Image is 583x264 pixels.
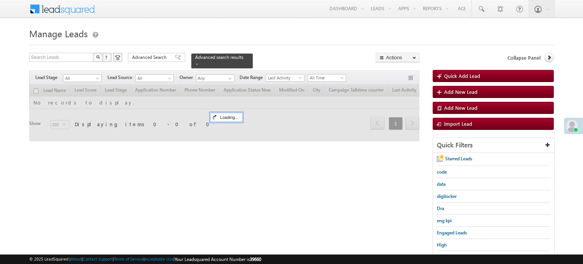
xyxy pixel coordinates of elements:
span: Add New Lead [444,104,477,111]
span: Your Leadsquared Account Number is [175,256,261,262]
a: Terms of Service [114,256,143,261]
span: Add New Lead [444,89,477,95]
span: data [437,181,446,187]
div: Quick Filters [433,138,554,153]
button: ? [102,53,112,62]
span: code [437,169,447,175]
span: eng kpi [437,218,452,223]
a: All [135,74,174,82]
span: © 2025 LeadSquared | | | | | [29,256,261,263]
a: Acceptable Use [145,256,173,261]
span: All [63,75,99,82]
a: Show All Items [224,75,234,82]
span: Lead Source [107,74,135,81]
span: Last Activity [266,74,302,81]
span: All [136,75,172,82]
span: digilocker [437,193,457,199]
span: Advanced search results [195,54,243,60]
a: All [63,74,102,82]
span: ? [105,54,109,60]
button: Actions [376,53,419,62]
span: Collapse Panel [507,54,540,61]
span: Advanced Search [132,54,169,61]
span: Quick Add Lead [444,73,480,79]
span: Manage Leads [29,27,88,40]
span: Lead Stage [35,74,63,81]
a: All Time [307,74,346,82]
a: About [71,256,82,261]
span: Date Range [240,74,266,81]
img: Search [96,55,100,59]
span: Dra [437,206,444,211]
span: Owner [180,74,196,81]
span: Engaged Leads [437,230,467,236]
span: Import Lead [444,120,472,127]
a: Last Activity [266,74,304,82]
span: 39660 [250,256,261,262]
input: Type to Search [196,74,235,82]
span: All Time [308,74,344,81]
a: Contact Support [83,256,113,261]
div: Loading... [210,113,243,122]
span: High [437,242,447,248]
span: Starred Leads [445,156,472,161]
